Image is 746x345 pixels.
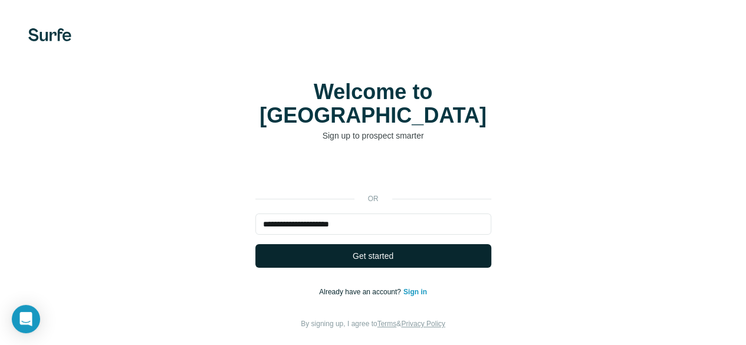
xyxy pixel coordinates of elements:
span: By signing up, I agree to & [301,320,445,328]
div: Open Intercom Messenger [12,305,40,333]
a: Sign in [403,288,427,296]
span: Get started [353,250,393,262]
a: Terms [377,320,397,328]
p: or [354,193,392,204]
iframe: Sign in with Google Button [249,159,497,185]
span: Already have an account? [319,288,403,296]
a: Privacy Policy [401,320,445,328]
p: Sign up to prospect smarter [255,130,491,142]
img: Surfe's logo [28,28,71,41]
button: Get started [255,244,491,268]
h1: Welcome to [GEOGRAPHIC_DATA] [255,80,491,127]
